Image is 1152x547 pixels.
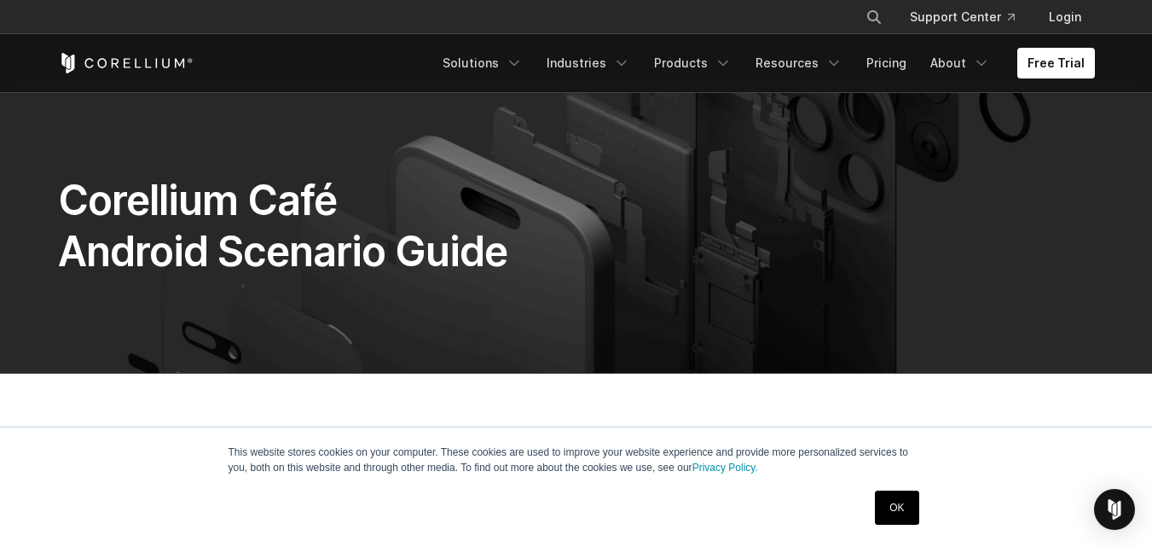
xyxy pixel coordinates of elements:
a: OK [875,491,918,525]
a: Resources [745,48,853,79]
a: Login [1035,2,1095,32]
div: Navigation Menu [432,48,1095,79]
a: Support Center [896,2,1028,32]
div: Navigation Menu [845,2,1095,32]
a: Free Trial [1017,48,1095,79]
button: Search [859,2,889,32]
a: Privacy Policy. [692,462,758,474]
a: Corellium Home [58,53,194,73]
a: Pricing [856,48,917,79]
a: About [920,48,1000,79]
a: Solutions [432,48,533,79]
div: Open Intercom Messenger [1094,489,1135,530]
p: This website stores cookies on your computer. These cookies are used to improve your website expe... [229,445,924,475]
a: Industries [536,48,640,79]
a: Products [644,48,742,79]
span: Corellium Café Android Scenario Guide [58,175,508,276]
